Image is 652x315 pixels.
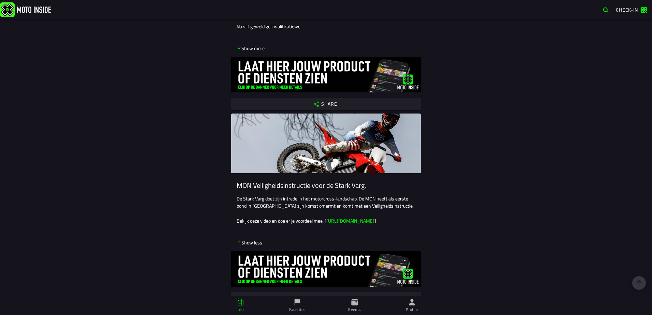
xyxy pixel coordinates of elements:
[237,195,415,209] p: De Stark Varg doet zijn intrede in het motorcross-landschap. De MON heeft als eerste bond in [GEO...
[289,306,306,313] ion-label: Facilities
[231,292,421,304] ion-button: Share
[237,217,415,224] p: Bekijk deze video en doe er je voordeel mee: [ ]
[231,57,421,92] img: ovdhpoPiYVyyWxH96Op6EavZdUOyIWdtEOENrLni.jpg
[237,45,265,52] p: Show more
[326,217,374,224] a: [URL][DOMAIN_NAME]
[612,4,651,15] a: Check-in
[237,306,243,313] ion-label: Info
[348,306,361,313] ion-label: Events
[231,251,421,287] img: ovdhpoPiYVyyWxH96Op6EavZdUOyIWdtEOENrLni.jpg
[406,306,418,313] ion-label: Profile
[231,98,421,110] ion-button: Share
[616,6,638,13] span: Check-in
[237,23,415,30] p: Na vijf geweldige kwalificatiewe...
[231,114,421,173] img: Card image
[237,181,415,190] ion-card-title: MON Veiligheidsinstructie voor de Stark Varg.
[237,239,262,246] p: Show less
